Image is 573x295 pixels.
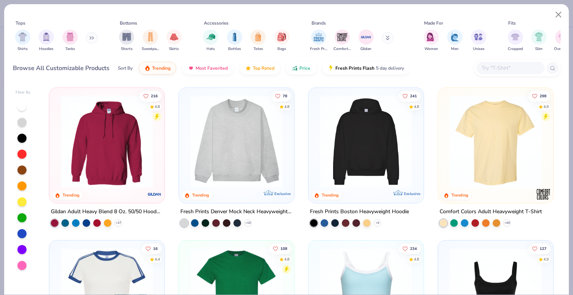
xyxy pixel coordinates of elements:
img: flash.gif [328,65,334,71]
img: Bottles Image [230,33,239,41]
span: Bottles [228,46,241,52]
button: filter button [508,30,523,52]
img: Bags Image [277,33,286,41]
button: Close [551,8,566,22]
div: filter for Fresh Prints [310,30,327,52]
img: trending.gif [144,65,150,71]
img: d4a37e75-5f2b-4aef-9a6e-23330c63bbc0 [416,95,516,188]
div: Browse All Customizable Products [13,64,110,73]
button: Trending [139,62,176,75]
div: filter for Hoodies [39,30,54,52]
img: a90f7c54-8796-4cb2-9d6e-4e9644cfe0fe [286,95,387,188]
button: filter button [333,30,351,52]
div: Brands [312,20,326,27]
span: 298 [540,94,546,98]
span: Shirts [17,46,28,52]
img: Unisex Image [474,33,483,41]
span: Fresh Prints Flash [335,65,374,71]
img: Skirts Image [170,33,178,41]
img: Comfort Colors Image [337,31,348,43]
img: 91acfc32-fd48-4d6b-bdad-a4c1a30ac3fc [316,95,416,188]
button: filter button [424,30,439,52]
span: Unisex [473,46,484,52]
span: Exclusive [274,191,291,196]
button: filter button [471,30,486,52]
button: filter button [166,30,182,52]
button: filter button [203,30,218,52]
span: Sweatpants [142,46,159,52]
button: filter button [554,30,571,52]
div: filter for Skirts [166,30,182,52]
img: Tanks Image [66,33,74,41]
span: Exclusive [404,191,420,196]
span: 216 [151,94,158,98]
img: most_fav.gif [188,65,194,71]
div: filter for Gildan [359,30,374,52]
button: filter button [359,30,374,52]
button: filter button [531,30,546,52]
span: Shorts [121,46,133,52]
span: Hats [207,46,215,52]
button: filter button [310,30,327,52]
div: filter for Men [447,30,462,52]
button: Like [140,91,162,101]
div: filter for Women [424,30,439,52]
img: Men Image [451,33,459,41]
div: 4.9 [543,104,549,109]
button: filter button [447,30,462,52]
div: 4.8 [414,256,419,262]
span: Oversized [554,46,571,52]
button: Like [528,91,550,101]
span: 78 [283,94,287,98]
span: Slim [535,46,543,52]
button: filter button [15,30,30,52]
img: Sweatpants Image [146,33,155,41]
button: Like [399,91,421,101]
input: Try "T-Shirt" [481,64,539,72]
div: 4.8 [155,104,160,109]
div: Fits [508,20,516,27]
span: Bags [277,46,286,52]
span: 108 [280,247,287,250]
button: Most Favorited [182,62,233,75]
span: + 60 [504,221,510,225]
img: Cropped Image [511,33,520,41]
span: Totes [254,46,263,52]
div: Comfort Colors Adult Heavyweight T-Shirt [440,207,542,217]
div: Fresh Prints Denver Mock Neck Heavyweight Sweatshirt [180,207,293,217]
div: filter for Unisex [471,30,486,52]
img: Totes Image [254,33,262,41]
div: filter for Cropped [508,30,523,52]
span: Trending [152,65,171,71]
div: 4.9 [543,256,549,262]
button: filter button [227,30,242,52]
img: TopRated.gif [245,65,251,71]
img: Women Image [427,33,435,41]
button: Like [528,243,550,254]
button: Price [286,62,316,75]
span: 234 [410,247,417,250]
div: filter for Slim [531,30,546,52]
div: Accessories [204,20,229,27]
span: + 9 [376,221,379,225]
button: filter button [274,30,290,52]
div: filter for Tanks [63,30,78,52]
div: 4.8 [414,104,419,109]
img: Gildan Image [360,31,372,43]
span: 127 [540,247,546,250]
span: 5 day delivery [376,64,404,73]
div: filter for Bags [274,30,290,52]
span: Cropped [508,46,523,52]
button: Like [142,243,162,254]
span: Hoodies [39,46,53,52]
span: Comfort Colors [333,46,351,52]
button: Like [399,243,421,254]
img: 01756b78-01f6-4cc6-8d8a-3c30c1a0c8ac [57,95,157,188]
div: filter for Oversized [554,30,571,52]
button: Top Rated [240,62,280,75]
img: 029b8af0-80e6-406f-9fdc-fdf898547912 [446,95,546,188]
div: Filter By [16,90,31,95]
img: Fresh Prints Image [313,31,324,43]
span: Fresh Prints [310,46,327,52]
div: filter for Bottles [227,30,242,52]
